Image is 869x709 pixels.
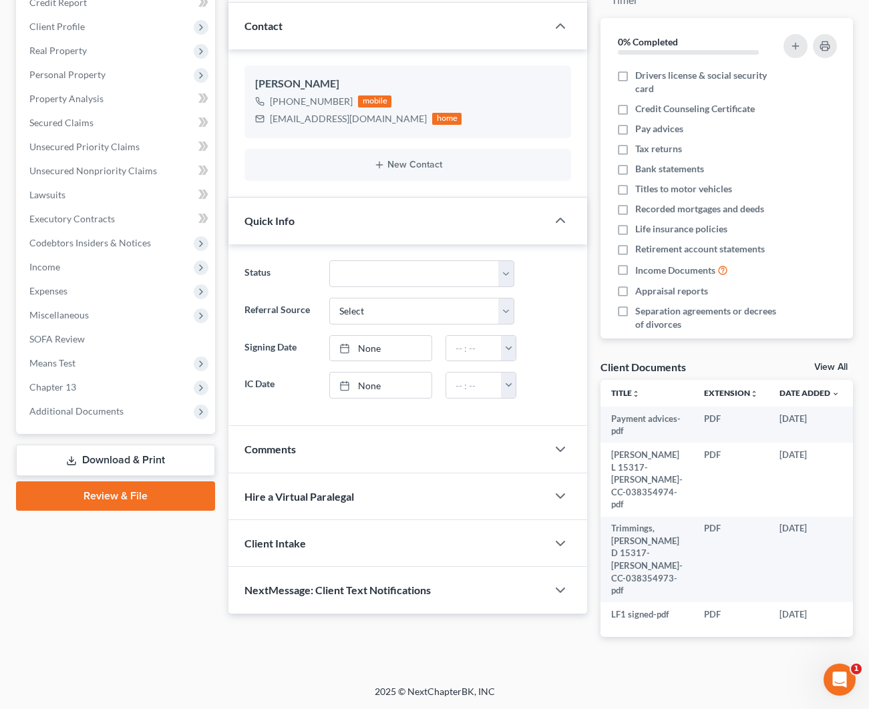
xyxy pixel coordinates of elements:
span: Income Documents [635,264,715,277]
span: Tax returns [635,142,682,156]
td: PDF [693,602,769,626]
label: Referral Source [238,298,323,324]
a: Lawsuits [19,183,215,207]
td: LF1 signed-pdf [600,602,693,626]
span: Recorded mortgages and deeds [635,202,764,216]
a: Extensionunfold_more [704,388,758,398]
td: [DATE] [769,407,850,443]
span: Expenses [29,285,67,296]
label: IC Date [238,372,323,399]
div: Client Documents [600,360,686,374]
a: Review & File [16,481,215,511]
input: -- : -- [446,373,502,398]
span: Client Intake [244,537,306,549]
a: Unsecured Nonpriority Claims [19,159,215,183]
span: Unsecured Nonpriority Claims [29,165,157,176]
a: None [330,336,431,361]
span: Real Property [29,45,87,56]
input: -- : -- [446,336,502,361]
span: Appraisal reports [635,284,708,298]
span: Quick Info [244,214,295,227]
span: Chapter 13 [29,381,76,393]
span: 1 [851,664,862,674]
span: SOFA Review [29,333,85,344]
span: Pay advices [635,122,683,136]
span: Additional Documents [29,405,124,417]
td: PDF [693,517,769,603]
a: None [330,373,431,398]
label: Signing Date [238,335,323,362]
span: Property Analysis [29,93,104,104]
label: Status [238,260,323,287]
span: Secured Claims [29,117,94,128]
span: Contact [244,19,283,32]
div: mobile [358,95,391,107]
span: Executory Contracts [29,213,115,224]
i: unfold_more [632,390,640,398]
td: [DATE] [769,602,850,626]
a: Secured Claims [19,111,215,135]
span: Miscellaneous [29,309,89,320]
span: Drivers license & social security card [635,69,778,95]
div: home [432,113,462,125]
a: View All [814,363,848,372]
span: Means Test [29,357,75,369]
span: Retirement account statements [635,242,765,256]
div: [EMAIL_ADDRESS][DOMAIN_NAME] [270,112,427,126]
button: New Contact [255,160,560,170]
span: Credit Counseling Certificate [635,102,755,115]
div: [PHONE_NUMBER] [270,95,353,108]
a: Executory Contracts [19,207,215,231]
i: unfold_more [750,390,758,398]
span: Codebtors Insiders & Notices [29,237,151,248]
span: Unsecured Priority Claims [29,141,140,152]
span: Separation agreements or decrees of divorces [635,304,778,331]
td: PDF [693,407,769,443]
div: 2025 © NextChapterBK, INC [54,685,816,709]
span: Comments [244,443,296,455]
span: Lawsuits [29,189,65,200]
span: Bank statements [635,162,704,176]
a: Titleunfold_more [611,388,640,398]
td: [DATE] [769,443,850,516]
span: Hire a Virtual Paralegal [244,490,354,503]
strong: 0% Completed [618,36,678,47]
td: [DATE] [769,517,850,603]
iframe: Intercom live chat [824,664,856,696]
span: Life insurance policies [635,222,727,236]
i: expand_more [832,390,840,398]
td: Payment advices-pdf [600,407,693,443]
a: Property Analysis [19,87,215,111]
span: Income [29,261,60,272]
a: Download & Print [16,445,215,476]
a: SOFA Review [19,327,215,351]
span: NextMessage: Client Text Notifications [244,583,431,596]
div: [PERSON_NAME] [255,76,560,92]
td: [PERSON_NAME] L 15317-[PERSON_NAME]-CC-038354974-pdf [600,443,693,516]
a: Unsecured Priority Claims [19,135,215,159]
td: Trimmings, [PERSON_NAME] D 15317-[PERSON_NAME]-CC-038354973-pdf [600,517,693,603]
span: Personal Property [29,69,106,80]
td: PDF [693,443,769,516]
span: Titles to motor vehicles [635,182,732,196]
a: Date Added expand_more [779,388,840,398]
span: Client Profile [29,21,85,32]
